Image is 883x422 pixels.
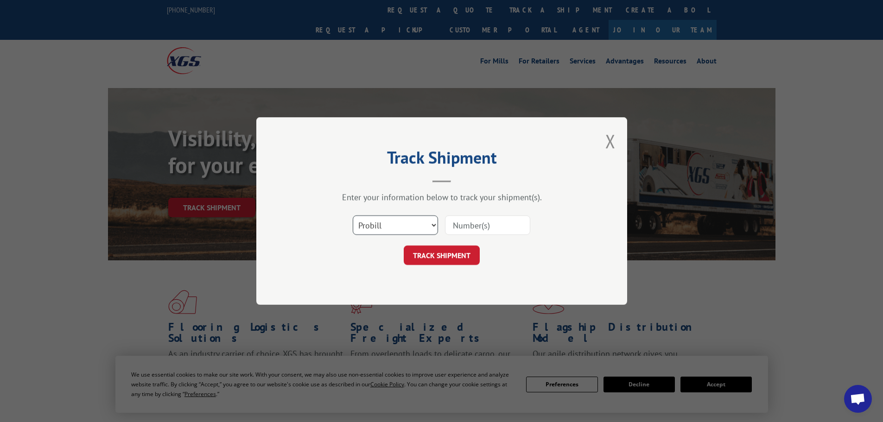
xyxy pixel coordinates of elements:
[404,246,480,265] button: TRACK SHIPMENT
[303,192,581,202] div: Enter your information below to track your shipment(s).
[445,215,530,235] input: Number(s)
[605,129,616,153] button: Close modal
[303,151,581,169] h2: Track Shipment
[844,385,872,413] div: Open chat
